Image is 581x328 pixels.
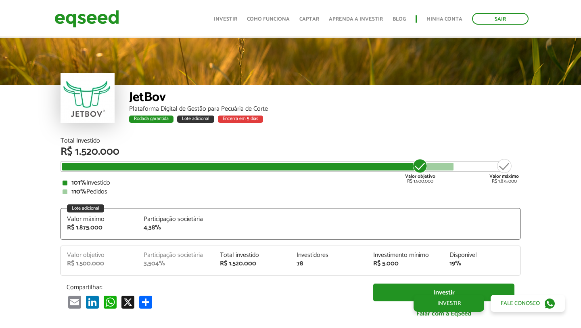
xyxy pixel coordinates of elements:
[414,295,484,312] a: Investir
[144,252,208,259] div: Participação societária
[297,252,361,259] div: Investidores
[67,284,361,291] p: Compartilhar:
[67,225,132,231] div: R$ 1.875.000
[491,295,565,312] a: Fale conosco
[71,177,86,188] strong: 101%
[218,116,263,123] div: Encerra em 5 dias
[144,216,208,223] div: Participação societária
[67,252,132,259] div: Valor objetivo
[373,261,438,267] div: R$ 5.000
[329,17,383,22] a: Aprenda a investir
[129,116,173,123] div: Rodada garantida
[61,147,520,157] div: R$ 1.520.000
[67,204,104,212] div: Lote adicional
[54,8,119,29] img: EqSeed
[489,172,519,180] strong: Valor máximo
[177,116,214,123] div: Lote adicional
[67,216,132,223] div: Valor máximo
[247,17,290,22] a: Como funciona
[71,186,86,197] strong: 110%
[61,138,520,144] div: Total Investido
[297,261,361,267] div: 78
[129,106,520,112] div: Plataforma Digital de Gestão para Pecuária de Corte
[84,295,100,309] a: LinkedIn
[426,17,462,22] a: Minha conta
[144,261,208,267] div: 3,504%
[220,252,284,259] div: Total investido
[102,295,118,309] a: WhatsApp
[63,189,518,195] div: Pedidos
[144,225,208,231] div: 4,38%
[489,158,519,184] div: R$ 1.875.000
[129,91,520,106] div: JetBov
[63,180,518,186] div: Investido
[67,295,83,309] a: Email
[393,17,406,22] a: Blog
[405,158,435,184] div: R$ 1.500.000
[449,252,514,259] div: Disponível
[373,252,438,259] div: Investimento mínimo
[449,261,514,267] div: 19%
[472,13,529,25] a: Sair
[120,295,136,309] a: X
[405,172,435,180] strong: Valor objetivo
[373,305,514,322] a: Falar com a EqSeed
[299,17,319,22] a: Captar
[67,261,132,267] div: R$ 1.500.000
[373,284,514,302] a: Investir
[214,17,237,22] a: Investir
[220,261,284,267] div: R$ 1.520.000
[138,295,154,309] a: Compartilhar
